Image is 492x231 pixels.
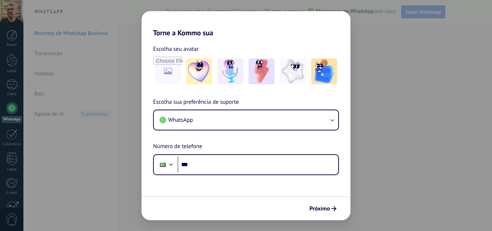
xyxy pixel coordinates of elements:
[154,110,338,130] button: WhatsApp
[311,58,337,84] img: -5.jpeg
[280,58,306,84] img: -4.jpeg
[153,44,199,54] span: Escolha seu avatar
[218,58,243,84] img: -2.jpeg
[309,206,330,211] span: Próximo
[153,98,239,107] span: Escolha sua preferência de suporte
[153,142,202,151] span: Número de telefone
[168,116,193,124] span: WhatsApp
[142,11,350,37] h2: Torne a Kommo sua
[186,58,212,84] img: -1.jpeg
[306,203,340,215] button: Próximo
[249,58,274,84] img: -3.jpeg
[156,157,170,172] div: Brazil: + 55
